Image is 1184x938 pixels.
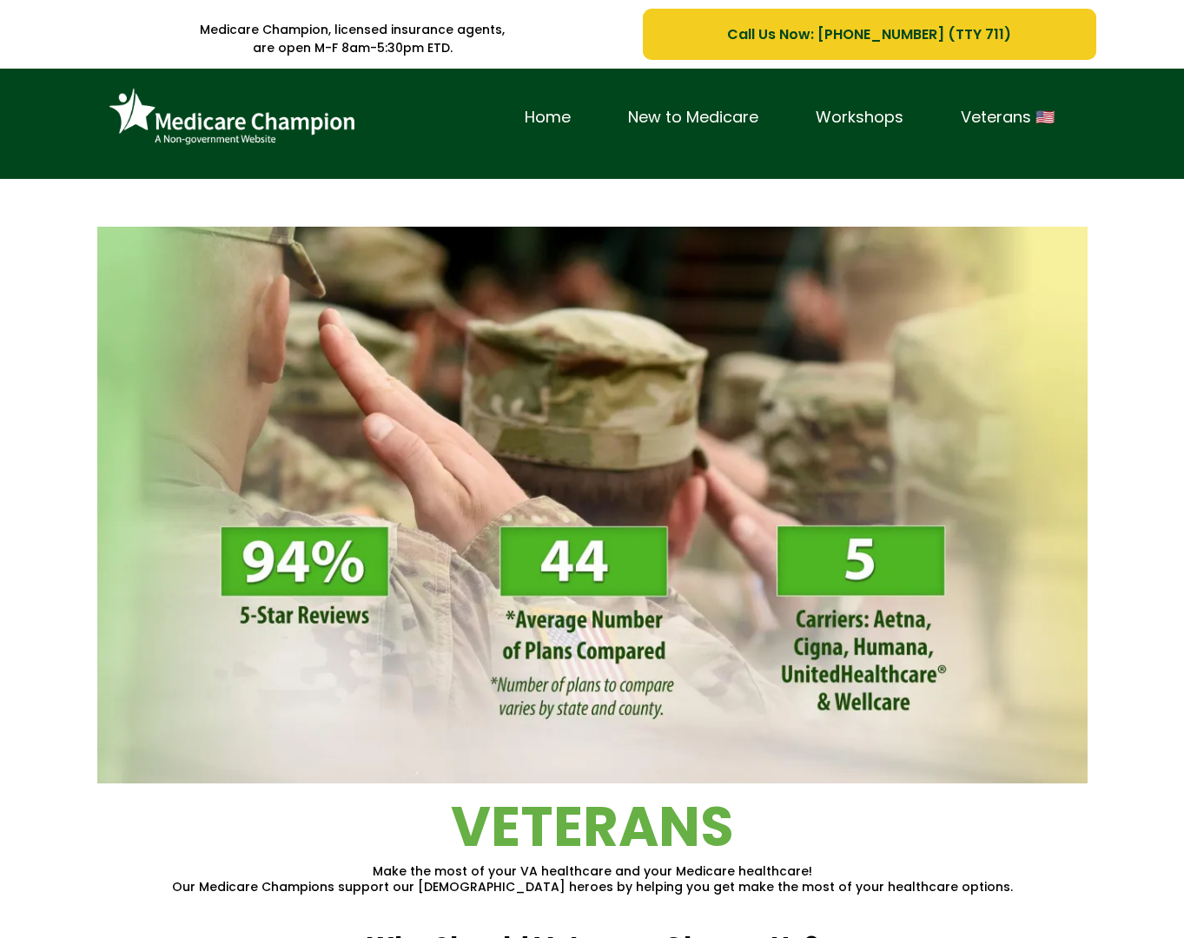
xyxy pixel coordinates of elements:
[102,82,362,153] img: Brand Logo
[787,104,932,131] a: Workshops
[727,23,1011,45] span: Call Us Now: [PHONE_NUMBER] (TTY 711)
[89,39,618,57] p: are open M-F 8am-5:30pm ETD.
[451,789,734,865] span: VETERANS
[599,104,787,131] a: New to Medicare
[89,879,1096,895] p: Our Medicare Champions support our [DEMOGRAPHIC_DATA] heroes by helping you get make the most of ...
[496,104,599,131] a: Home
[89,863,1096,879] p: Make the most of your VA healthcare and your Medicare healthcare!
[932,104,1083,131] a: Veterans 🇺🇸
[643,9,1095,60] a: Call Us Now: 1-833-823-1990 (TTY 711)
[89,21,618,39] p: Medicare Champion, licensed insurance agents,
